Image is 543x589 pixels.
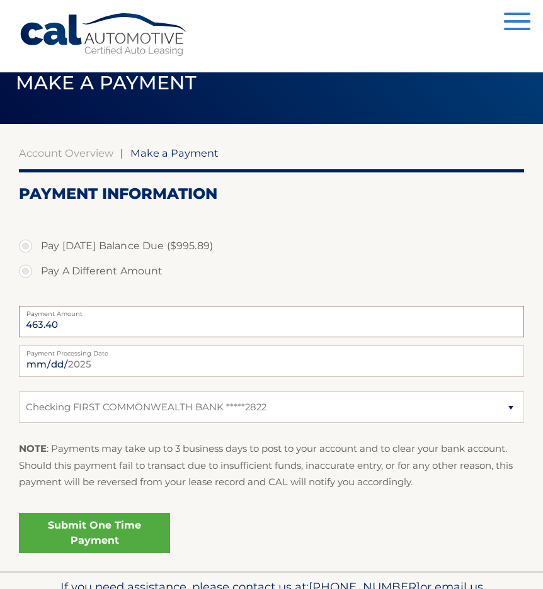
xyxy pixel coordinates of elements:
h2: Payment Information [19,184,524,203]
a: Cal Automotive [19,13,189,57]
a: Submit One Time Payment [19,513,170,553]
label: Pay A Different Amount [19,259,524,284]
button: Menu [504,13,530,33]
p: : Payments may take up to 3 business days to post to your account and to clear your bank account.... [19,440,524,490]
span: Make a Payment [16,71,197,94]
label: Pay [DATE] Balance Due ($995.89) [19,233,524,259]
span: Make a Payment [130,147,219,159]
strong: NOTE [19,442,47,454]
span: | [120,147,123,159]
input: Payment Amount [19,306,524,337]
label: Payment Amount [19,306,524,316]
label: Payment Processing Date [19,345,524,356]
input: Payment Date [19,345,524,377]
a: Account Overview [19,147,113,159]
